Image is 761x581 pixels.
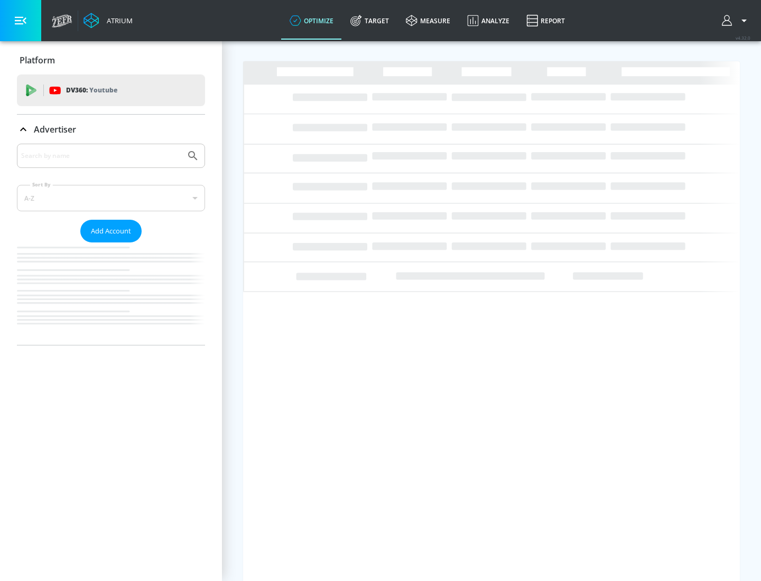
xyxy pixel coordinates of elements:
[17,185,205,211] div: A-Z
[80,220,142,242] button: Add Account
[34,124,76,135] p: Advertiser
[459,2,518,40] a: Analyze
[17,74,205,106] div: DV360: Youtube
[17,144,205,345] div: Advertiser
[30,181,53,188] label: Sort By
[103,16,133,25] div: Atrium
[736,35,750,41] span: v 4.32.0
[20,54,55,66] p: Platform
[518,2,573,40] a: Report
[66,85,117,96] p: DV360:
[17,45,205,75] div: Platform
[21,149,181,163] input: Search by name
[281,2,342,40] a: optimize
[17,242,205,345] nav: list of Advertiser
[83,13,133,29] a: Atrium
[397,2,459,40] a: measure
[17,115,205,144] div: Advertiser
[342,2,397,40] a: Target
[91,225,131,237] span: Add Account
[89,85,117,96] p: Youtube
